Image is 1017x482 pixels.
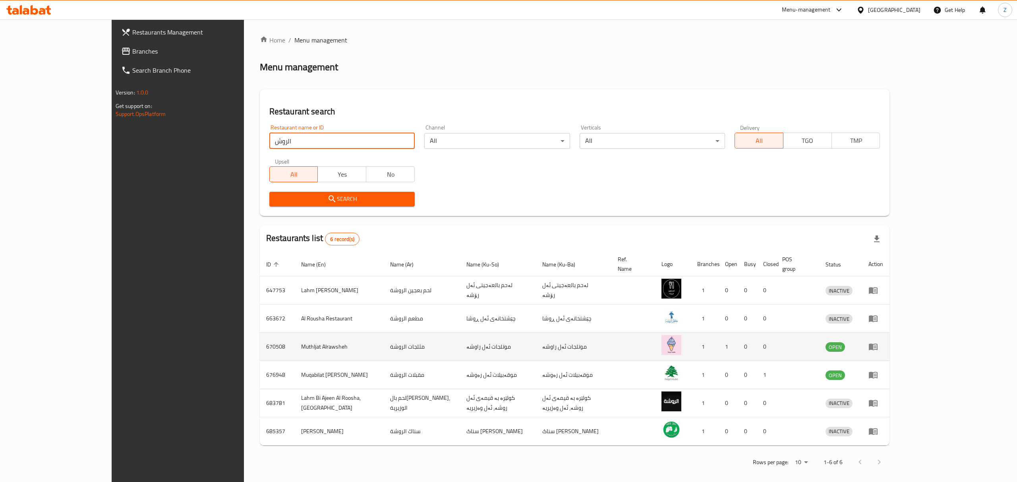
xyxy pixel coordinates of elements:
[826,343,845,352] span: OPEN
[294,35,347,45] span: Menu management
[384,305,460,333] td: مطعم الروشة
[116,87,135,98] span: Version:
[787,135,829,147] span: TGO
[260,252,890,445] table: enhanced table
[295,333,384,361] td: Muthljat Alrawsheh
[536,333,611,361] td: موتلجات ئەل راوشە
[269,192,415,206] button: Search
[691,417,719,445] td: 1
[757,333,776,361] td: 0
[738,252,757,276] th: Busy
[276,194,408,204] span: Search
[792,457,811,469] div: Rows per page:
[691,361,719,389] td: 1
[691,276,719,305] td: 1
[862,252,889,276] th: Action
[460,305,536,333] td: چێشتخانەی ئەل ڕوشا
[536,276,611,305] td: لەحم بالعەجینی ئەل رۆشە
[826,286,853,295] span: INACTIVE
[691,389,719,417] td: 1
[424,133,570,149] div: All
[325,233,360,245] div: Total records count
[661,279,681,299] img: Lahm Bil Agin Al-Raouche
[826,286,853,295] div: INACTIVE
[460,417,536,445] td: سناک [PERSON_NAME]
[132,46,275,56] span: Branches
[753,457,789,467] p: Rows per page:
[269,166,318,182] button: All
[835,135,877,147] span: TMP
[757,417,776,445] td: 0
[618,254,646,274] span: Ref. Name
[136,87,149,98] span: 1.0.0
[738,361,757,389] td: 0
[116,101,152,111] span: Get support on:
[542,260,586,269] span: Name (Ku-Ba)
[260,35,890,45] nav: breadcrumb
[580,133,725,149] div: All
[269,133,415,149] input: Search for restaurant name or ID..
[826,399,853,408] div: INACTIVE
[826,399,853,408] span: INACTIVE
[738,389,757,417] td: 0
[691,305,719,333] td: 1
[661,307,681,327] img: Al Rousha Restaurant
[868,285,883,295] div: Menu
[826,260,851,269] span: Status
[868,342,883,351] div: Menu
[826,314,853,324] span: INACTIVE
[738,135,780,147] span: All
[719,276,738,305] td: 0
[691,252,719,276] th: Branches
[266,232,360,245] h2: Restaurants list
[655,252,691,276] th: Logo
[691,333,719,361] td: 1
[719,417,738,445] td: 0
[295,305,384,333] td: Al Rousha Restaurant
[826,427,853,436] span: INACTIVE
[757,276,776,305] td: 0
[266,260,281,269] span: ID
[661,335,681,355] img: Muthljat Alrawsheh
[536,417,611,445] td: سناک [PERSON_NAME]
[661,391,681,411] img: Lahm Bi Ajeen Al Roosha, Alwazirya
[738,333,757,361] td: 0
[868,6,920,14] div: [GEOGRAPHIC_DATA]
[719,361,738,389] td: 0
[536,389,611,417] td: کولێرە بە قیمەی ئەل روشە، ئەل وەزیریە
[116,109,166,119] a: Support.OpsPlatform
[115,61,282,80] a: Search Branch Phone
[295,417,384,445] td: [PERSON_NAME]
[260,61,338,73] h2: Menu management
[868,426,883,436] div: Menu
[384,389,460,417] td: لحم بال[PERSON_NAME]، الوزيرية
[826,371,845,380] span: OPEN
[384,361,460,389] td: مقبلات الروشة
[369,169,412,180] span: No
[661,420,681,440] img: Raucha Snack
[719,305,738,333] td: 0
[301,260,336,269] span: Name (En)
[321,169,363,180] span: Yes
[757,361,776,389] td: 1
[735,133,783,148] button: All
[384,333,460,361] td: مثلجات الروشة
[295,276,384,305] td: Lahm [PERSON_NAME]
[384,276,460,305] td: لحم بعجين الروشة
[390,260,424,269] span: Name (Ar)
[460,361,536,389] td: موقەبیلات ئەل رەوشە
[757,389,776,417] td: 0
[740,125,760,130] label: Delivery
[868,314,883,323] div: Menu
[868,370,883,380] div: Menu
[132,66,275,75] span: Search Branch Phone
[867,229,886,249] div: Export file
[738,276,757,305] td: 0
[868,398,883,408] div: Menu
[826,427,853,436] div: INACTIVE
[536,361,611,389] td: موقەبیلات ئەل رەوشە
[757,252,776,276] th: Closed
[115,42,282,61] a: Branches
